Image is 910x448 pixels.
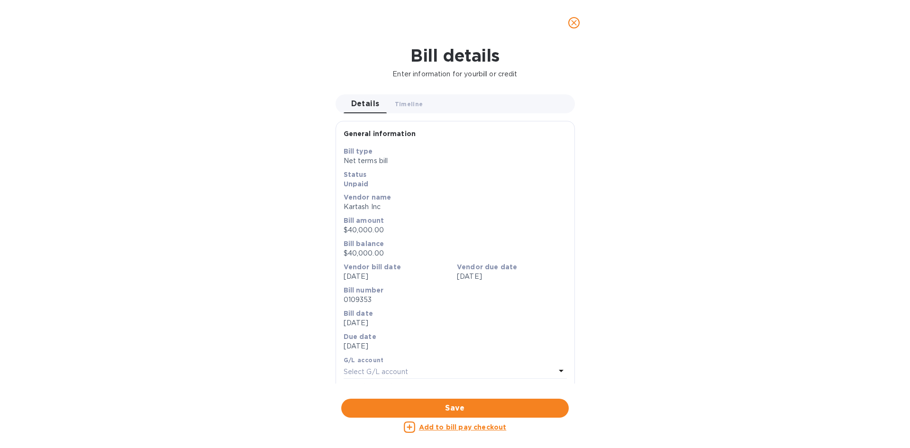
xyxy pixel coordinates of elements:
[344,384,393,389] label: Notes (optional)
[8,46,902,65] h1: Bill details
[344,310,373,317] b: Bill date
[344,333,376,340] b: Due date
[563,11,585,34] button: close
[8,69,902,79] p: Enter information for your bill or credit
[344,147,373,155] b: Bill type
[344,341,567,351] p: [DATE]
[395,99,423,109] span: Timeline
[344,272,454,282] p: [DATE]
[344,248,567,258] p: $40,000.00
[344,318,567,328] p: [DATE]
[351,97,380,110] span: Details
[457,263,517,271] b: Vendor due date
[344,156,567,166] p: Net terms bill
[344,225,567,235] p: $40,000.00
[344,130,416,137] b: General information
[344,367,408,377] p: Select G/L account
[344,193,391,201] b: Vendor name
[457,272,567,282] p: [DATE]
[341,399,569,418] button: Save
[344,217,384,224] b: Bill amount
[344,357,384,364] b: G/L account
[344,171,367,178] b: Status
[344,240,384,247] b: Bill balance
[344,179,567,189] p: Unpaid
[344,286,384,294] b: Bill number
[349,402,561,414] span: Save
[344,263,401,271] b: Vendor bill date
[344,202,567,212] p: Kartash Inc
[344,295,567,305] p: 0109353
[419,423,507,431] u: Add to bill pay checkout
